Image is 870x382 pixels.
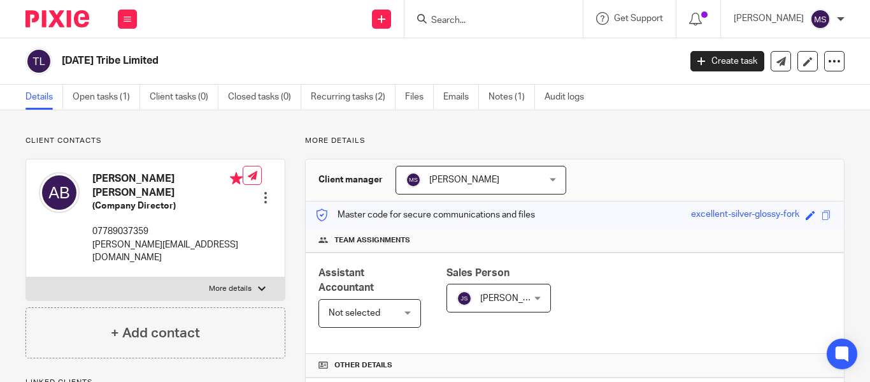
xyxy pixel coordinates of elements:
[230,172,243,185] i: Primary
[315,209,535,221] p: Master code for secure communications and files
[305,136,845,146] p: More details
[25,48,52,75] img: svg%3E
[334,235,410,246] span: Team assignments
[209,284,252,294] p: More details
[39,172,80,213] img: svg%3E
[25,136,285,146] p: Client contacts
[734,12,804,25] p: [PERSON_NAME]
[318,268,374,293] span: Assistant Accountant
[334,360,392,371] span: Other details
[810,9,831,29] img: svg%3E
[406,172,421,187] img: svg%3E
[92,225,243,238] p: 07789037359
[62,54,550,68] h2: [DATE] Tribe Limited
[446,268,510,278] span: Sales Person
[25,10,89,27] img: Pixie
[545,85,594,110] a: Audit logs
[457,291,472,306] img: svg%3E
[25,85,63,110] a: Details
[228,85,301,110] a: Closed tasks (0)
[614,14,663,23] span: Get Support
[480,294,550,303] span: [PERSON_NAME]
[690,51,764,71] a: Create task
[73,85,140,110] a: Open tasks (1)
[311,85,396,110] a: Recurring tasks (2)
[405,85,434,110] a: Files
[111,323,200,343] h4: + Add contact
[329,309,380,318] span: Not selected
[150,85,218,110] a: Client tasks (0)
[488,85,535,110] a: Notes (1)
[429,175,499,184] span: [PERSON_NAME]
[430,15,545,27] input: Search
[318,173,383,186] h3: Client manager
[92,172,243,200] h4: [PERSON_NAME] [PERSON_NAME]
[92,239,243,265] p: [PERSON_NAME][EMAIL_ADDRESS][DOMAIN_NAME]
[92,200,243,212] h5: (Company Director)
[691,208,799,223] div: excellent-silver-glossy-fork
[443,85,479,110] a: Emails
